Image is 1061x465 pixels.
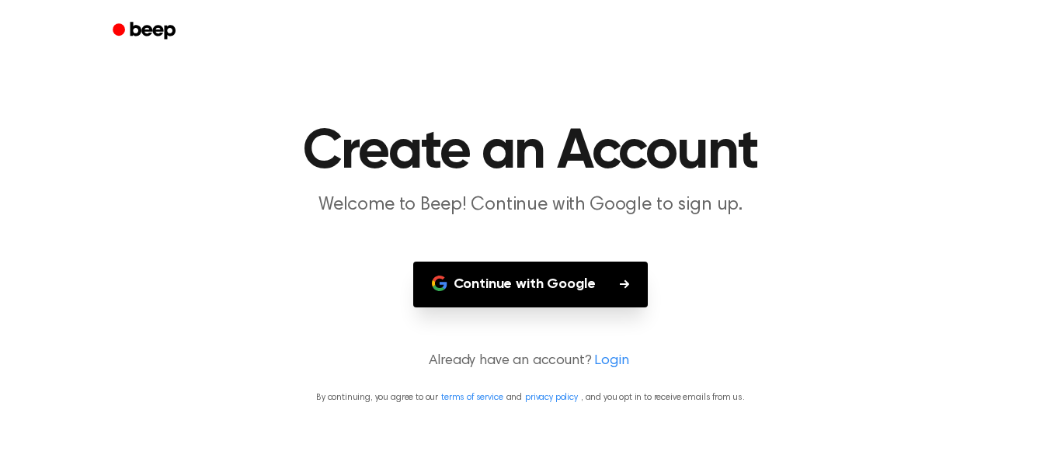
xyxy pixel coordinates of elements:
[232,193,829,218] p: Welcome to Beep! Continue with Google to sign up.
[19,390,1042,404] p: By continuing, you agree to our and , and you opt in to receive emails from us.
[413,262,649,307] button: Continue with Google
[525,393,578,402] a: privacy policy
[19,351,1042,372] p: Already have an account?
[102,16,190,47] a: Beep
[133,124,928,180] h1: Create an Account
[441,393,503,402] a: terms of service
[594,351,628,372] a: Login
